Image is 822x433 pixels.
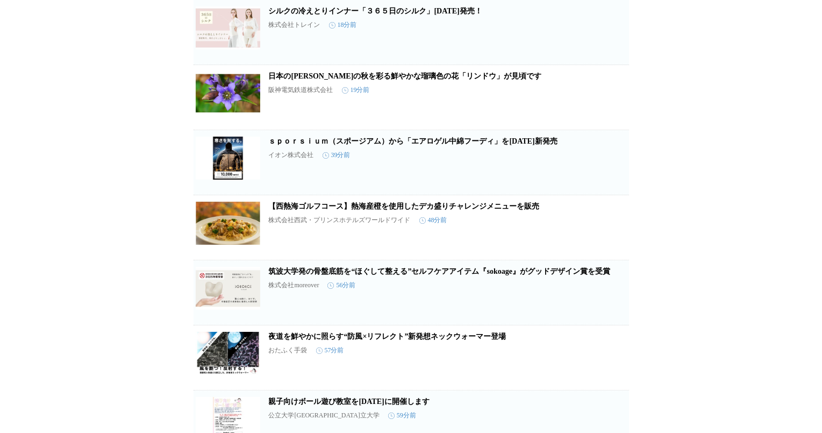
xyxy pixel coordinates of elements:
[269,7,482,15] a: シルクの冷えとりインナー「３６５日のシルク」[DATE]発売！
[419,216,447,225] time: 48分前
[269,20,320,30] p: 株式会社トレイン
[388,411,416,420] time: 59分前
[269,346,308,355] p: おたふく手袋
[269,137,557,145] a: ｓｐｏｒｓｉｕｍ（スポージアム）から「エアロゲル中綿フーディ」を[DATE]新発売
[196,332,260,375] img: 夜道を鮮やかに照らす“防風×リフレクト”新発想ネックウォーマー登場
[269,151,314,160] p: イオン株式会社
[329,20,357,30] time: 18分前
[342,86,370,95] time: 19分前
[323,151,351,160] time: 39分前
[196,6,260,49] img: シルクの冷えとりインナー「３６５日のシルク」2025年10月発売！
[327,281,355,290] time: 56分前
[269,397,430,406] a: 親子向けボール遊び教室を[DATE]に開催します
[269,216,411,225] p: 株式会社西武・プリンスホテルズワールドワイド
[269,202,540,210] a: 【西熱海ゴルフコース】熱海産橙を使用したデカ盛りチャレンジメニューを販売
[196,202,260,245] img: 【西熱海ゴルフコース】熱海産橙を使用したデカ盛りチャレンジメニューを販売
[269,267,610,275] a: 筑波大学発の骨盤底筋を“ほぐして整える”セルフケアアイテム『sokoage』がグッドデザイン賞を受賞
[196,267,260,310] img: 筑波大学発の骨盤底筋を“ほぐして整える”セルフケアアイテム『sokoage』がグッドデザイン賞を受賞
[269,411,380,420] p: 公立大学[GEOGRAPHIC_DATA]立大学
[269,86,333,95] p: 阪神電気鉄道株式会社
[196,72,260,115] img: 日本の里山の秋を彩る鮮やかな瑠璃色の花「リンドウ」が見頃です
[269,332,506,340] a: 夜道を鮮やかに照らす“防風×リフレクト”新発想ネックウォーマー登場
[316,346,344,355] time: 57分前
[269,281,319,290] p: 株式会社moreover
[269,72,542,80] a: 日本の[PERSON_NAME]の秋を彩る鮮やかな瑠璃色の花「リンドウ」が見頃です
[196,137,260,180] img: ｓｐｏｒｓｉｕｍ（スポージアム）から「エアロゲル中綿フーディ」を１０月１６日（木）新発売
